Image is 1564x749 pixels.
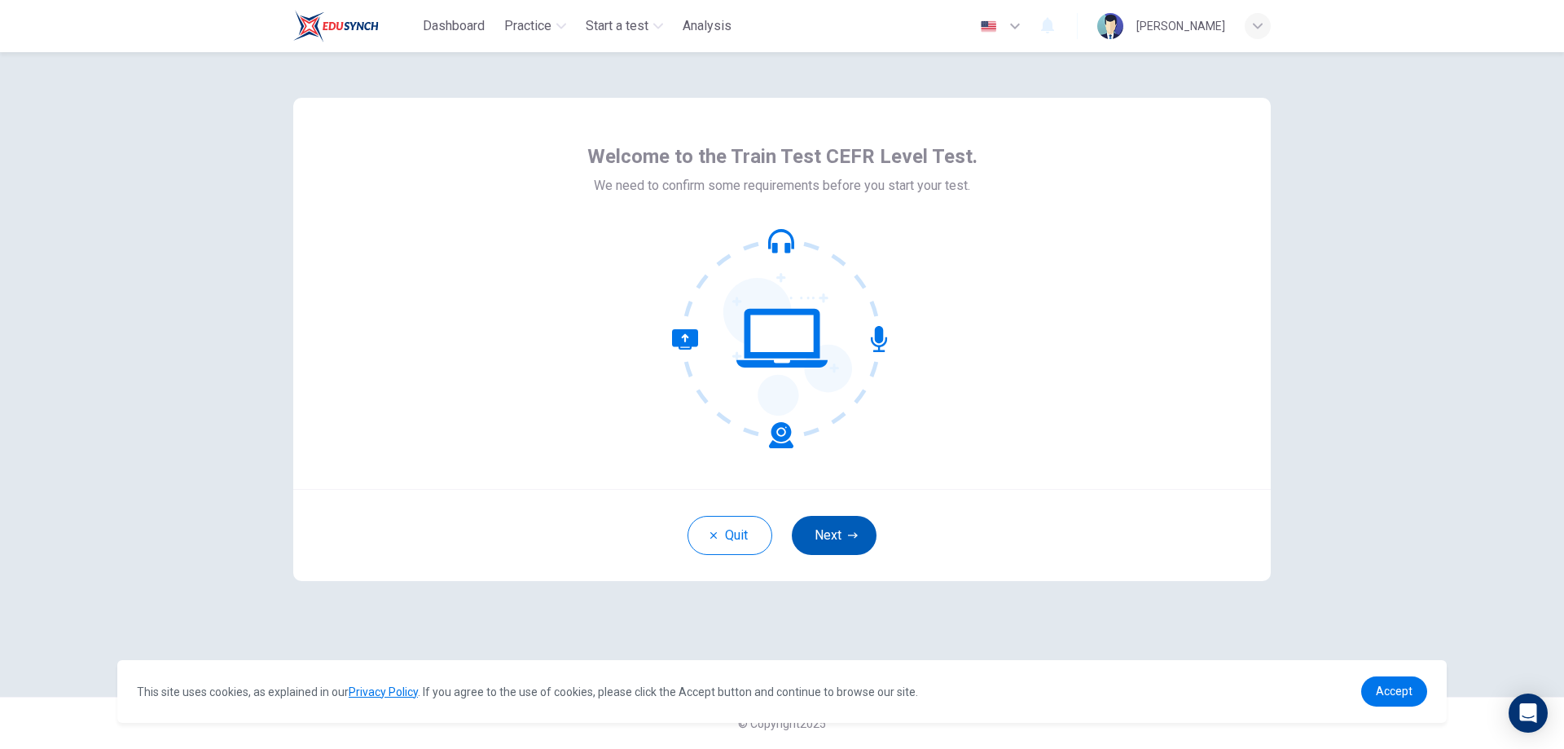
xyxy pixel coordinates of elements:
a: Privacy Policy [349,685,418,698]
span: Start a test [586,16,648,36]
span: This site uses cookies, as explained in our . If you agree to the use of cookies, please click th... [137,685,918,698]
span: Practice [504,16,551,36]
span: Welcome to the Train Test CEFR Level Test. [587,143,977,170]
button: Next [792,516,876,555]
span: Dashboard [423,16,485,36]
div: Open Intercom Messenger [1509,694,1548,733]
span: Analysis [683,16,731,36]
div: [PERSON_NAME] [1136,16,1225,36]
span: We need to confirm some requirements before you start your test. [594,176,970,196]
div: cookieconsent [117,660,1447,723]
button: Quit [688,516,772,555]
img: Profile picture [1097,13,1123,39]
button: Analysis [676,11,738,41]
button: Start a test [579,11,670,41]
span: © Copyright 2025 [738,717,826,730]
button: Practice [498,11,573,41]
a: dismiss cookie message [1361,676,1427,707]
button: Dashboard [416,11,491,41]
img: en [978,20,999,33]
span: Accept [1376,685,1412,698]
a: Train Test logo [293,10,416,42]
img: Train Test logo [293,10,379,42]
